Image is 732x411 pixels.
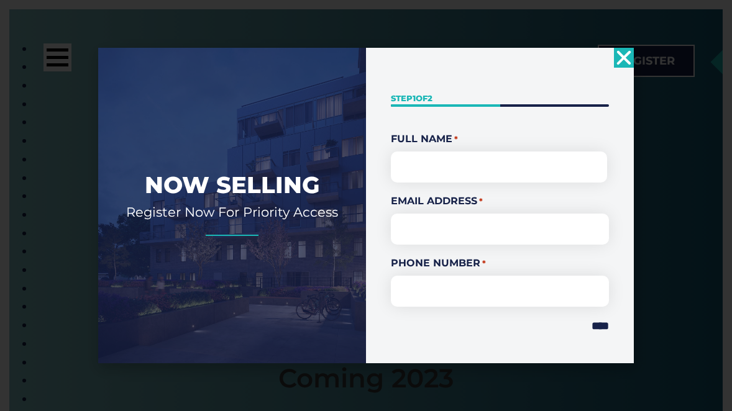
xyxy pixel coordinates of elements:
label: Phone Number [391,256,609,271]
span: 1 [413,93,416,103]
a: Close [614,48,634,68]
h2: Now Selling [117,170,347,200]
span: 2 [428,93,432,103]
h2: Register Now For Priority Access [117,204,347,220]
p: Step of [391,93,609,104]
label: Email Address [391,194,609,209]
legend: Full Name [391,132,609,147]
